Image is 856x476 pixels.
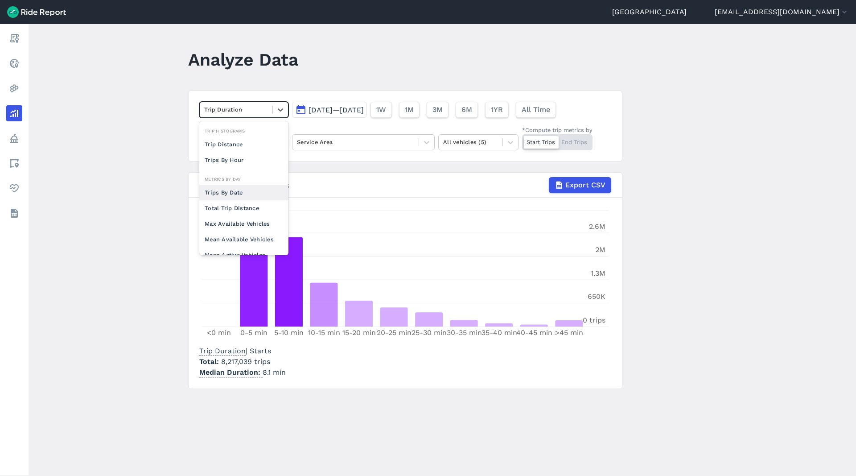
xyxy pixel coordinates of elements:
[199,216,288,232] div: Max Available Vehicles
[6,205,22,221] a: Datasets
[199,365,263,377] span: Median Duration
[427,102,449,118] button: 3M
[274,328,304,337] tspan: 5-10 min
[199,175,288,183] div: Metrics By Day
[221,357,270,366] span: 8,217,039 trips
[199,200,288,216] div: Total Trip Distance
[199,177,611,193] div: Trip Duration | Starts
[199,152,288,168] div: Trips By Hour
[456,102,478,118] button: 6M
[589,222,605,231] tspan: 2.6M
[522,104,550,115] span: All Time
[199,185,288,200] div: Trips By Date
[491,104,503,115] span: 1YR
[588,292,605,301] tspan: 650K
[308,328,340,337] tspan: 10-15 min
[481,328,517,337] tspan: 35-40 min
[377,328,412,337] tspan: 20-25 min
[405,104,414,115] span: 1M
[199,232,288,247] div: Mean Available Vehicles
[399,102,420,118] button: 1M
[199,357,221,366] span: Total
[188,47,298,72] h1: Analyze Data
[6,155,22,171] a: Areas
[412,328,447,337] tspan: 25-30 min
[485,102,509,118] button: 1YR
[461,104,472,115] span: 6M
[549,177,611,193] button: Export CSV
[591,269,605,277] tspan: 1.3M
[6,55,22,71] a: Realtime
[199,347,271,355] span: | Starts
[612,7,687,17] a: [GEOGRAPHIC_DATA]
[240,328,267,337] tspan: 0-5 min
[370,102,392,118] button: 1W
[6,80,22,96] a: Heatmaps
[199,367,286,378] p: 8.1 min
[199,344,246,356] span: Trip Duration
[6,105,22,121] a: Analyze
[199,137,288,152] div: Trip Distance
[522,126,593,134] div: *Compute trip metrics by
[292,102,367,118] button: [DATE]—[DATE]
[555,328,583,337] tspan: >45 min
[7,6,66,18] img: Ride Report
[376,104,386,115] span: 1W
[583,316,605,324] tspan: 0 trips
[199,247,288,263] div: Mean Active Vehicles
[207,328,231,337] tspan: <0 min
[6,180,22,196] a: Health
[516,328,552,337] tspan: 40-45 min
[565,180,605,190] span: Export CSV
[447,328,482,337] tspan: 30-35 min
[6,130,22,146] a: Policy
[715,7,849,17] button: [EMAIL_ADDRESS][DOMAIN_NAME]
[199,127,288,135] div: Trip Histograms
[432,104,443,115] span: 3M
[595,245,605,254] tspan: 2M
[6,30,22,46] a: Report
[309,106,364,114] span: [DATE]—[DATE]
[342,328,376,337] tspan: 15-20 min
[516,102,556,118] button: All Time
